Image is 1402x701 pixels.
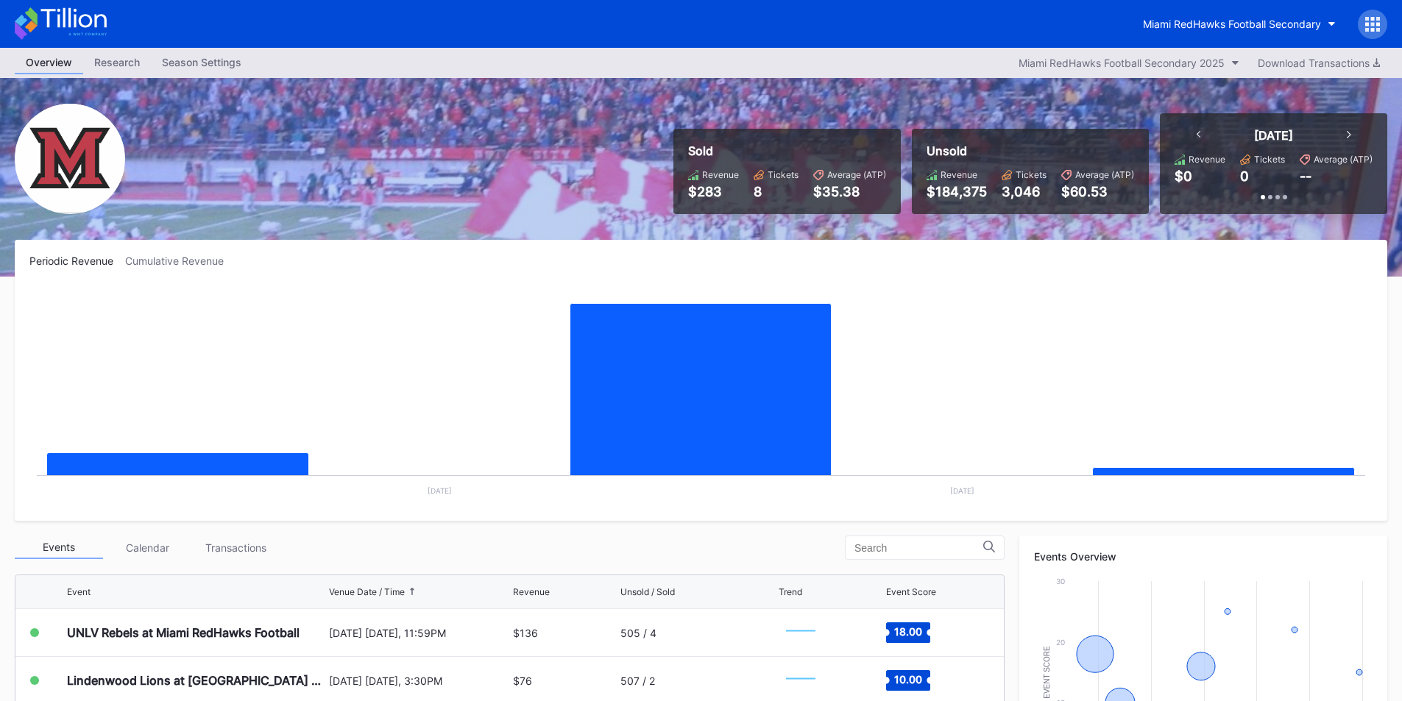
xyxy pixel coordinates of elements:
button: Miami RedHawks Football Secondary [1132,10,1347,38]
div: $35.38 [813,184,886,199]
text: 18.00 [894,625,922,638]
div: -- [1300,168,1311,184]
div: Events [15,536,103,559]
img: Miami_RedHawks_Football_Secondary.png [15,104,125,214]
a: Season Settings [151,51,252,74]
text: 20 [1056,638,1065,647]
div: 8 [754,184,799,199]
div: Tickets [1016,169,1047,180]
div: $0 [1175,168,1192,184]
svg: Chart title [29,285,1373,506]
text: 10.00 [894,673,922,686]
div: Average (ATP) [1075,169,1134,180]
div: 0 [1240,168,1249,184]
div: Cumulative Revenue [125,255,236,267]
div: Average (ATP) [1314,154,1373,165]
div: Sold [688,143,886,158]
div: UNLV Rebels at Miami RedHawks Football [67,625,300,640]
div: [DATE] [1254,128,1293,143]
div: Lindenwood Lions at [GEOGRAPHIC_DATA] RedHawks Football [67,673,325,688]
text: [DATE] [950,486,974,495]
div: Event [67,586,91,597]
div: Unsold / Sold [620,586,675,597]
div: Tickets [768,169,799,180]
svg: Chart title [779,662,823,699]
input: Search [854,542,983,554]
div: $136 [513,627,538,639]
div: Transactions [191,536,280,559]
div: Season Settings [151,51,252,73]
div: Revenue [1189,154,1225,165]
div: Tickets [1254,154,1285,165]
button: Miami RedHawks Football Secondary 2025 [1011,53,1247,73]
div: Venue Date / Time [329,586,405,597]
div: Periodic Revenue [29,255,125,267]
div: $184,375 [927,184,987,199]
div: 507 / 2 [620,675,655,687]
div: Miami RedHawks Football Secondary 2025 [1019,57,1225,69]
div: Research [83,51,151,73]
div: Event Score [886,586,936,597]
div: [DATE] [DATE], 11:59PM [329,627,510,639]
div: Calendar [103,536,191,559]
div: Average (ATP) [827,169,886,180]
div: Miami RedHawks Football Secondary [1143,18,1321,30]
div: $76 [513,675,532,687]
text: Event Score [1043,646,1051,699]
a: Research [83,51,151,74]
div: Events Overview [1034,550,1373,563]
button: Download Transactions [1250,53,1387,73]
div: Unsold [927,143,1134,158]
div: 505 / 4 [620,627,656,639]
div: [DATE] [DATE], 3:30PM [329,675,510,687]
text: 30 [1056,577,1065,586]
a: Overview [15,51,83,74]
div: Revenue [513,586,550,597]
div: Trend [779,586,802,597]
div: Revenue [702,169,739,180]
div: 3,046 [1002,184,1047,199]
div: $283 [688,184,739,199]
svg: Chart title [779,614,823,651]
div: Download Transactions [1258,57,1380,69]
div: $60.53 [1061,184,1134,199]
div: Revenue [941,169,977,180]
text: [DATE] [428,486,452,495]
